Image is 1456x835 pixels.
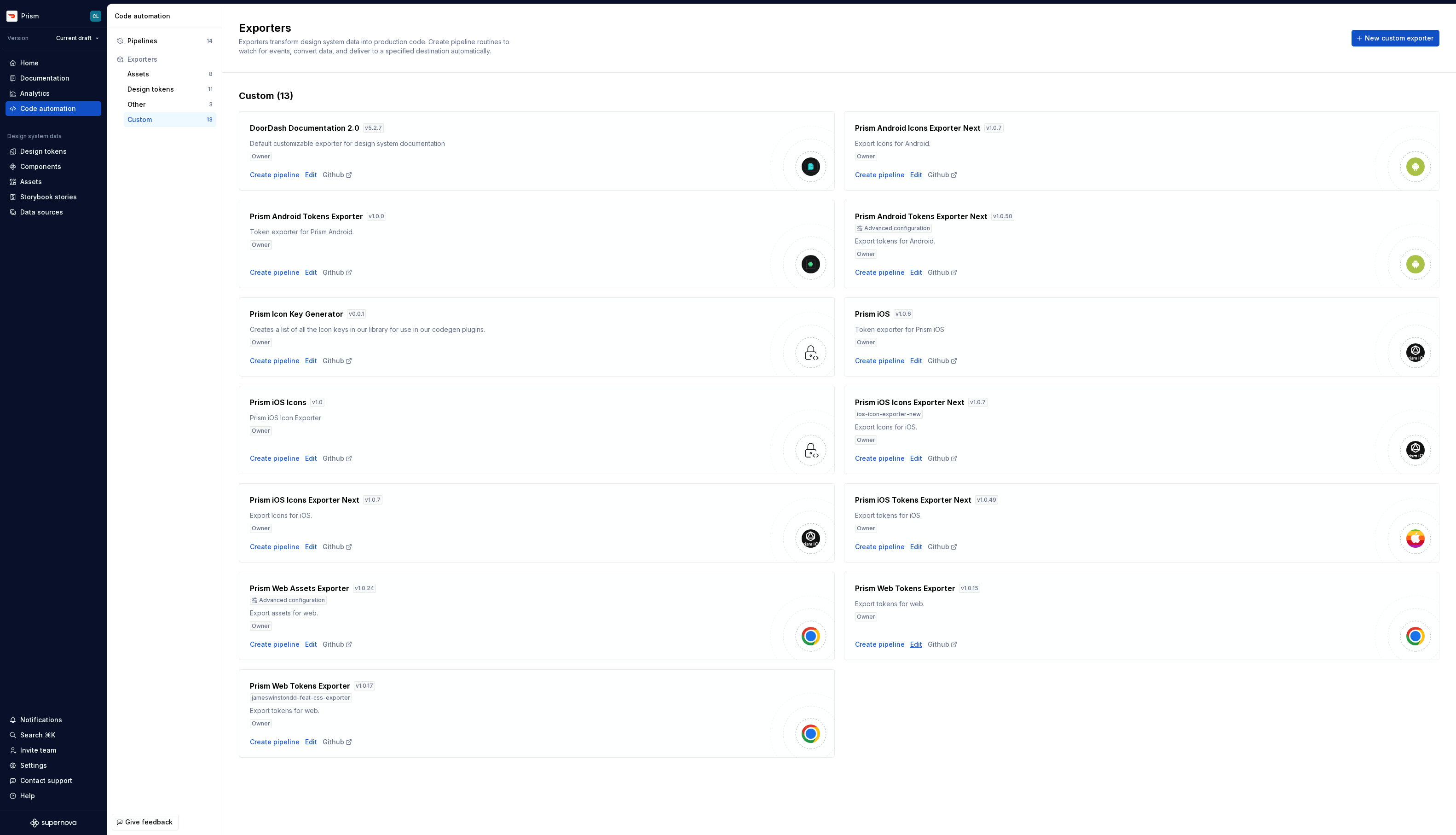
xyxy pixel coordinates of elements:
div: Version [7,35,29,42]
a: Github [323,356,352,365]
button: Design tokens11 [124,82,216,97]
a: Documentation [6,71,101,86]
div: Export tokens for Android. [855,237,1375,246]
div: Owner [250,240,272,249]
div: Advanced configuration [855,224,932,233]
div: v 0.0.1 [347,309,366,319]
div: v 1.0.0 [367,212,386,221]
div: Github [323,640,352,649]
a: Pipelines14 [113,34,216,48]
a: Design tokens [6,144,101,159]
a: Edit [910,268,922,277]
div: Code automation [20,104,76,113]
div: Create pipeline [250,640,300,649]
div: v 1.0.15 [959,584,980,593]
div: 3 [209,101,213,108]
h4: Prism Android Tokens Exporter [250,211,363,222]
div: Creates a list of all the Icon keys in our library for use in our codegen plugins. [250,325,770,334]
div: Search ⌘K [20,731,55,740]
div: v 1.0.6 [894,309,913,319]
div: 8 [209,70,213,78]
div: Create pipeline [250,356,300,365]
div: Create pipeline [250,268,300,277]
div: Assets [20,177,42,186]
div: CL [92,12,99,20]
div: Owner [250,621,272,631]
button: PrismCL [2,6,105,26]
div: Export assets for web. [250,609,770,618]
div: Prism [21,12,39,21]
div: Owner [250,338,272,347]
h4: Prism Icon Key Generator [250,308,343,319]
h4: Prism Web Tokens Exporter [250,680,350,691]
a: Home [6,56,101,70]
div: Edit [910,170,922,180]
div: v 1.0.7 [363,495,382,504]
a: Edit [305,737,317,747]
h4: Prism iOS Icons Exporter Next [250,494,359,505]
a: Edit [910,640,922,649]
div: Owner [855,524,877,533]
div: Owner [250,719,272,728]
div: Components [20,162,61,171]
div: Create pipeline [250,542,300,551]
div: Github [323,170,352,180]
h4: Prism iOS Icons Exporter Next [855,397,965,408]
a: Github [323,737,352,747]
div: Export Icons for Android. [855,139,1375,148]
a: Assets [6,174,101,189]
button: Create pipeline [855,454,905,463]
button: Assets8 [124,67,216,81]
div: Export tokens for web. [855,599,1375,609]
div: Owner [855,435,877,445]
a: Edit [305,170,317,180]
div: Edit [910,356,922,365]
div: Custom [127,115,207,124]
div: Other [127,100,209,109]
div: Custom (13) [239,89,1439,102]
div: Owner [250,152,272,161]
h4: Prism Android Icons Exporter Next [855,122,981,133]
div: Prism iOS Icon Exporter [250,413,770,423]
a: Edit [305,268,317,277]
div: Advanced configuration [250,596,327,605]
div: Token exporter for Prism Android. [250,227,770,237]
button: Custom13 [124,112,216,127]
a: Github [323,454,352,463]
div: Owner [250,426,272,435]
button: Create pipeline [855,170,905,180]
button: Create pipeline [855,356,905,365]
div: jameswinstondd-feat-css-exporter [250,693,352,702]
div: Owner [250,524,272,533]
button: Help [6,789,101,803]
h4: Prism iOS [855,308,890,319]
a: Edit [910,454,922,463]
span: Exporters transform design system data into production code. Create pipeline routines to watch fo... [239,38,511,55]
div: Token exporter for Prism iOS [855,325,1375,334]
a: Edit [305,454,317,463]
a: Code automation [6,101,101,116]
span: Current draft [56,35,92,42]
div: v 1.0.49 [975,495,998,504]
div: Notifications [20,715,62,725]
div: Export Icons for iOS. [250,511,770,520]
h4: Prism Web Tokens Exporter [855,583,955,594]
div: 13 [207,116,213,123]
img: bd52d190-91a7-4889-9e90-eccda45865b1.png [6,11,17,22]
button: Create pipeline [250,170,300,180]
a: Edit [305,640,317,649]
button: Create pipeline [250,454,300,463]
a: Github [928,268,958,277]
a: Github [928,170,958,180]
button: Create pipeline [250,737,300,747]
a: Github [928,542,958,551]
